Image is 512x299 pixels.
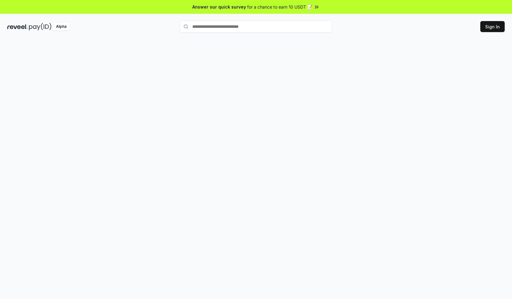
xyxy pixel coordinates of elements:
[29,23,52,31] img: pay_id
[7,23,28,31] img: reveel_dark
[53,23,70,31] div: Alpha
[480,21,505,32] button: Sign In
[192,4,246,10] span: Answer our quick survey
[247,4,312,10] span: for a chance to earn 10 USDT 📝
